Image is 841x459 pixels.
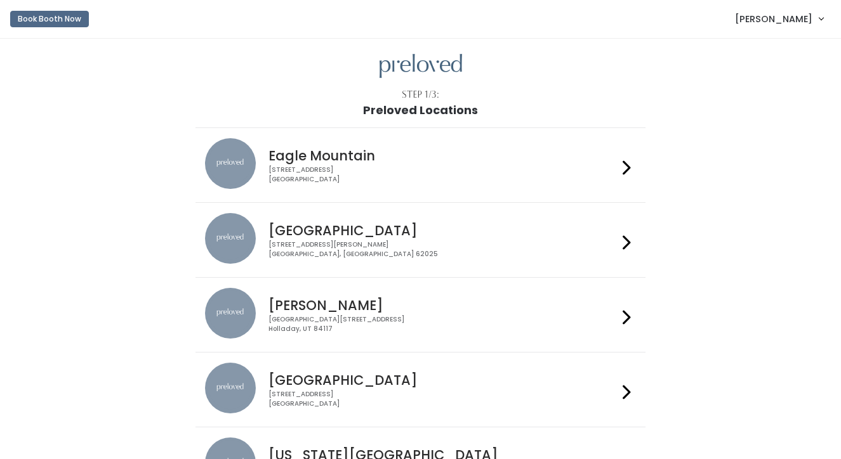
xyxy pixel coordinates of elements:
[722,5,836,32] a: [PERSON_NAME]
[363,104,478,117] h1: Preloved Locations
[205,213,636,267] a: preloved location [GEOGRAPHIC_DATA] [STREET_ADDRESS][PERSON_NAME][GEOGRAPHIC_DATA], [GEOGRAPHIC_D...
[402,88,439,101] div: Step 1/3:
[735,12,812,26] span: [PERSON_NAME]
[268,165,618,184] div: [STREET_ADDRESS] [GEOGRAPHIC_DATA]
[268,223,618,238] h4: [GEOGRAPHIC_DATA]
[205,138,636,192] a: preloved location Eagle Mountain [STREET_ADDRESS][GEOGRAPHIC_DATA]
[205,138,256,189] img: preloved location
[10,5,89,33] a: Book Booth Now
[268,373,618,387] h4: [GEOGRAPHIC_DATA]
[205,288,256,339] img: preloved location
[380,54,462,79] img: preloved logo
[10,11,89,27] button: Book Booth Now
[268,298,618,313] h4: [PERSON_NAME]
[268,315,618,333] div: [GEOGRAPHIC_DATA][STREET_ADDRESS] Holladay, UT 84117
[205,288,636,342] a: preloved location [PERSON_NAME] [GEOGRAPHIC_DATA][STREET_ADDRESS]Holladay, UT 84117
[205,363,636,417] a: preloved location [GEOGRAPHIC_DATA] [STREET_ADDRESS][GEOGRAPHIC_DATA]
[205,363,256,413] img: preloved location
[268,240,618,259] div: [STREET_ADDRESS][PERSON_NAME] [GEOGRAPHIC_DATA], [GEOGRAPHIC_DATA] 62025
[205,213,256,264] img: preloved location
[268,148,618,163] h4: Eagle Mountain
[268,390,618,408] div: [STREET_ADDRESS] [GEOGRAPHIC_DATA]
